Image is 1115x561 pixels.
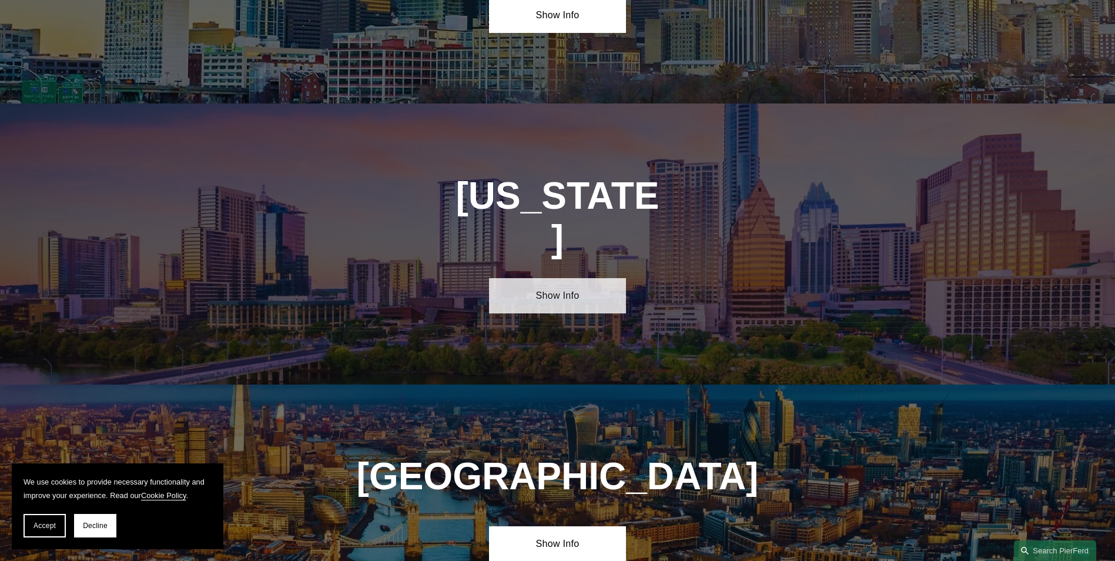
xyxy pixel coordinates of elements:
[489,278,626,313] a: Show Info
[141,491,186,500] a: Cookie Policy
[1014,540,1096,561] a: Search this site
[455,175,661,261] h1: [US_STATE]
[12,463,223,549] section: Cookie banner
[74,514,116,537] button: Decline
[352,455,764,498] h1: [GEOGRAPHIC_DATA]
[24,475,212,502] p: We use cookies to provide necessary functionality and improve your experience. Read our .
[24,514,66,537] button: Accept
[34,522,56,530] span: Accept
[83,522,108,530] span: Decline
